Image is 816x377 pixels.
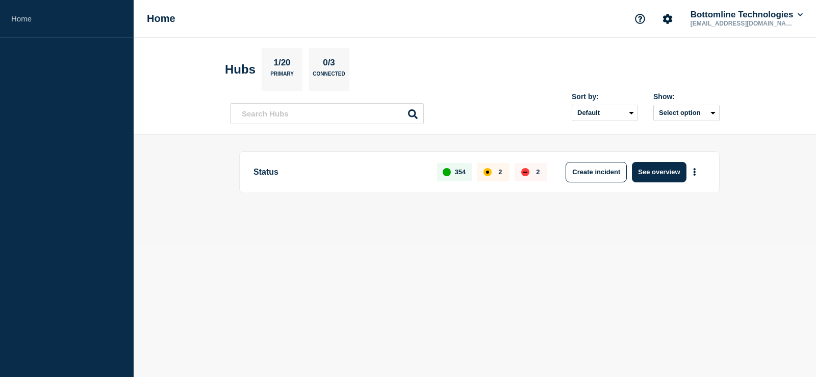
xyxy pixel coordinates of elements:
[657,8,678,30] button: Account settings
[483,168,492,176] div: affected
[688,20,795,27] p: [EMAIL_ADDRESS][DOMAIN_NAME]
[688,10,805,20] button: Bottomline Technologies
[688,162,701,181] button: More actions
[536,168,540,176] p: 2
[572,105,638,121] select: Sort by
[313,71,345,82] p: Connected
[498,168,502,176] p: 2
[253,162,425,182] p: Status
[230,103,424,124] input: Search Hubs
[270,58,294,71] p: 1/20
[147,13,175,25] h1: Home
[653,105,720,121] button: Select option
[455,168,466,176] p: 354
[572,92,638,101] div: Sort by:
[225,62,256,77] h2: Hubs
[521,168,529,176] div: down
[319,58,339,71] p: 0/3
[566,162,627,182] button: Create incident
[270,71,294,82] p: Primary
[629,8,651,30] button: Support
[632,162,686,182] button: See overview
[443,168,451,176] div: up
[653,92,720,101] div: Show:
